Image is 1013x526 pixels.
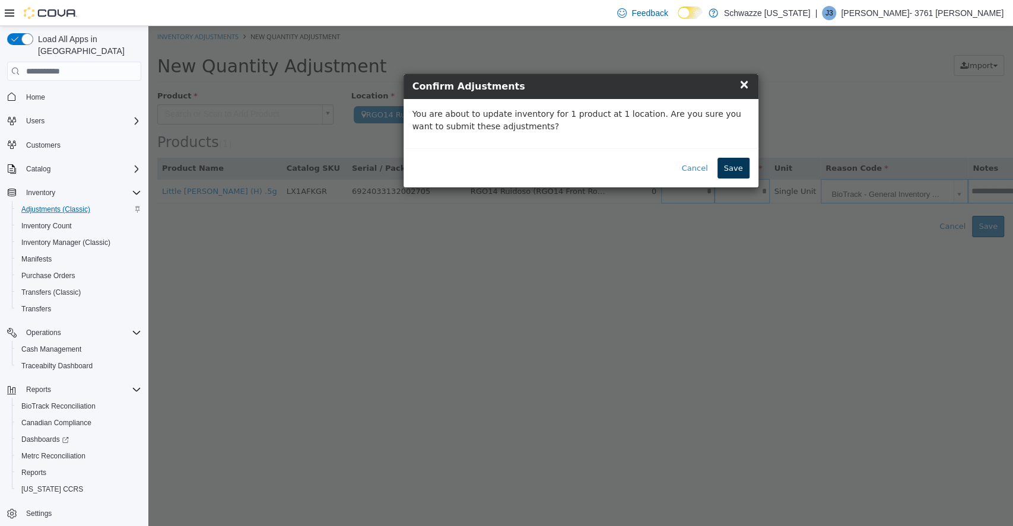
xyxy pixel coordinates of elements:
[21,468,46,477] span: Reports
[21,238,110,247] span: Inventory Manager (Classic)
[17,219,141,233] span: Inventory Count
[21,114,49,128] button: Users
[17,342,141,356] span: Cash Management
[12,341,146,358] button: Cash Management
[2,324,146,341] button: Operations
[21,382,56,397] button: Reports
[2,184,146,201] button: Inventory
[17,302,56,316] a: Transfers
[2,161,146,177] button: Catalog
[17,466,141,480] span: Reports
[2,381,146,398] button: Reports
[24,7,77,19] img: Cova
[17,219,77,233] a: Inventory Count
[631,7,668,19] span: Feedback
[12,284,146,301] button: Transfers (Classic)
[17,202,95,216] a: Adjustments (Classic)
[12,251,146,267] button: Manifests
[841,6,1004,20] p: [PERSON_NAME]- 3761 [PERSON_NAME]
[12,267,146,284] button: Purchase Orders
[21,89,141,104] span: Home
[26,93,45,102] span: Home
[12,464,146,481] button: Reports
[17,269,80,283] a: Purchase Orders
[17,359,141,373] span: Traceabilty Dashboard
[21,326,66,340] button: Operations
[17,416,96,430] a: Canadian Compliance
[33,33,141,57] span: Load All Apps in [GEOGRAPHIC_DATA]
[21,401,96,411] span: BioTrack Reconciliation
[569,132,601,153] button: Save
[17,416,141,430] span: Canadian Compliance
[21,345,81,354] span: Cash Management
[12,201,146,218] button: Adjustments (Classic)
[21,186,60,200] button: Inventory
[26,328,61,337] span: Operations
[2,505,146,522] button: Settings
[590,51,601,65] span: ×
[17,432,141,447] span: Dashboards
[822,6,836,20] div: Jennifer- 3761 Seward
[21,271,75,280] span: Purchase Orders
[17,466,51,480] a: Reports
[12,301,146,317] button: Transfers
[21,138,65,152] a: Customers
[264,82,601,107] p: You are about to update inventory for 1 product at 1 location. Are you sure you want to submit th...
[21,138,141,152] span: Customers
[724,6,811,20] p: Schwazze [US_STATE]
[21,254,52,264] span: Manifests
[264,53,601,68] h4: Confirm Adjustments
[825,6,833,20] span: J3
[21,382,141,397] span: Reports
[21,186,141,200] span: Inventory
[21,90,50,104] a: Home
[12,415,146,431] button: Canadian Compliance
[527,132,566,153] button: Cancel
[26,385,51,394] span: Reports
[12,398,146,415] button: BioTrack Reconciliation
[21,326,141,340] span: Operations
[17,399,141,413] span: BioTrack Reconciliation
[21,205,90,214] span: Adjustments (Classic)
[17,252,56,266] a: Manifests
[26,141,61,150] span: Customers
[2,113,146,129] button: Users
[17,482,141,496] span: Washington CCRS
[2,136,146,154] button: Customers
[21,506,56,521] a: Settings
[21,221,72,231] span: Inventory Count
[21,484,83,494] span: [US_STATE] CCRS
[17,252,141,266] span: Manifests
[12,358,146,374] button: Traceabilty Dashboard
[17,302,141,316] span: Transfers
[26,509,52,518] span: Settings
[21,451,85,461] span: Metrc Reconciliation
[17,449,141,463] span: Metrc Reconciliation
[26,116,45,126] span: Users
[21,114,141,128] span: Users
[21,288,81,297] span: Transfers (Classic)
[612,1,672,25] a: Feedback
[678,7,703,19] input: Dark Mode
[21,162,55,176] button: Catalog
[17,285,141,299] span: Transfers (Classic)
[12,234,146,251] button: Inventory Manager (Classic)
[12,431,146,448] a: Dashboards
[21,304,51,314] span: Transfers
[26,188,55,197] span: Inventory
[17,235,115,250] a: Inventory Manager (Classic)
[17,285,85,299] a: Transfers (Classic)
[17,482,88,496] a: [US_STATE] CCRS
[12,481,146,498] button: [US_STATE] CCRS
[17,399,100,413] a: BioTrack Reconciliation
[17,202,141,216] span: Adjustments (Classic)
[17,269,141,283] span: Purchase Orders
[12,448,146,464] button: Metrc Reconciliation
[17,235,141,250] span: Inventory Manager (Classic)
[17,449,90,463] a: Metrc Reconciliation
[17,342,86,356] a: Cash Management
[815,6,817,20] p: |
[2,88,146,105] button: Home
[17,432,74,447] a: Dashboards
